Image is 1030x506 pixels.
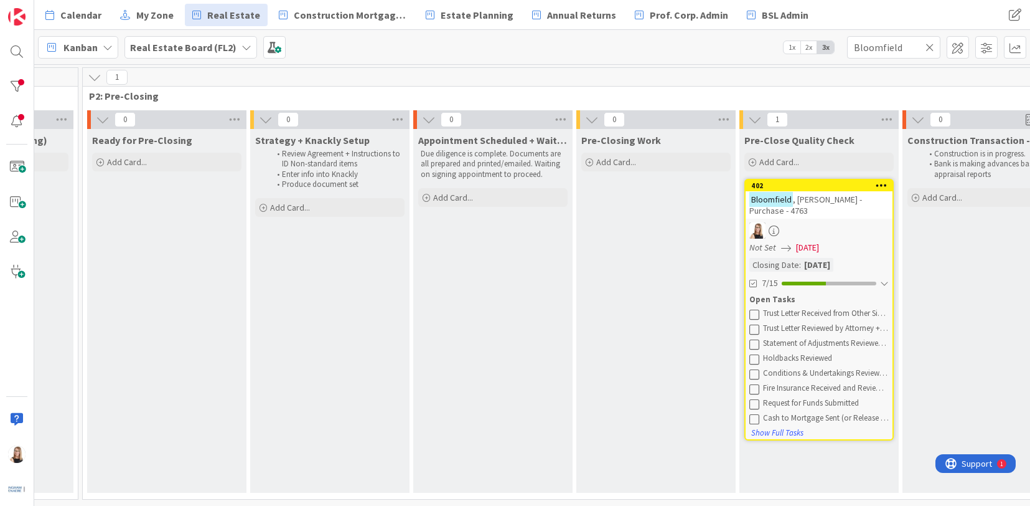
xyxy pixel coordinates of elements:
span: [DATE] [796,241,819,254]
span: Calendar [60,7,101,22]
div: Closing Date [749,258,799,272]
span: 7/15 [762,277,778,290]
span: My Zone [136,7,174,22]
span: 1x [784,41,800,54]
b: Real Estate Board (FL2) [130,41,236,54]
span: 1 [767,112,788,127]
div: Open Tasks [749,294,889,306]
span: 2x [800,41,817,54]
input: Quick Filter... [847,36,940,59]
a: Prof. Corp. Admin [627,4,736,26]
span: Pre-Close Quality Check [744,134,854,146]
span: Estate Planning [441,7,513,22]
img: DB [8,446,26,463]
span: , [PERSON_NAME] - Purchase - 4763 [749,194,862,216]
div: Trust Letter Received from Other Side's Lawyer [763,308,889,318]
span: Add Card... [270,202,310,213]
a: Estate Planning [418,4,521,26]
span: Kanban [63,40,98,55]
div: Cash to Mortgage Sent (or Release of Keys Request) [763,413,889,423]
span: Strategy + Knackly Setup [255,134,370,146]
img: DB [749,222,765,239]
img: Visit kanbanzone.com [8,8,26,26]
a: Calendar [38,4,109,26]
button: Show Full Tasks [751,426,804,440]
div: Request for Funds Submitted [763,398,889,408]
div: DB [746,222,892,239]
span: Annual Returns [547,7,616,22]
span: Real Estate [207,7,260,22]
div: 402 [751,181,892,190]
span: Ready for Pre-Closing [92,134,192,146]
span: Appointment Scheduled + Waiting on Signed Docs [418,134,568,146]
div: 402 [746,180,892,191]
span: 0 [930,112,951,127]
span: 0 [604,112,625,127]
span: Construction Mortgages - Draws [294,7,407,22]
a: Construction Mortgages - Draws [271,4,414,26]
div: Conditions & Undertakings Reviewed + Deemed Acceptable [763,368,889,378]
span: Add Card... [759,156,799,168]
mark: Bloomfield [749,192,793,206]
div: Holdbacks Reviewed [763,353,889,363]
li: Review Agreement + Instructions to ID Non-standard items [270,149,403,169]
span: Prof. Corp. Admin [650,7,728,22]
div: 402Bloomfield, [PERSON_NAME] - Purchase - 4763 [746,180,892,219]
span: Add Card... [922,192,962,203]
img: avatar [8,480,26,498]
p: Due diligence is complete. Documents are all prepared and printed/emailed. Waiting on signing app... [421,149,565,179]
div: [DATE] [801,258,833,272]
a: BSL Admin [739,4,816,26]
span: BSL Admin [762,7,808,22]
li: Enter info into Knackly [270,169,403,179]
div: Trust Letter Reviewed by Attorney + Strategy Updated [763,323,889,333]
span: 3x [817,41,834,54]
div: Fire Insurance Received and Reviewed [763,383,889,393]
span: : [799,258,801,272]
span: Pre-Closing Work [581,134,661,146]
span: Add Card... [107,156,147,168]
a: My Zone [113,4,181,26]
span: 0 [278,112,299,127]
div: Statement of Adjustments Reviewed + Reconciled [763,338,889,348]
a: Real Estate [185,4,268,26]
i: Not Set [749,242,776,253]
span: Add Card... [596,156,636,168]
span: 0 [441,112,462,127]
span: 0 [115,112,136,127]
span: 1 [106,70,128,85]
span: Add Card... [433,192,473,203]
a: Annual Returns [525,4,624,26]
li: Produce document set [270,179,403,189]
span: Support [26,2,57,17]
div: 1 [65,5,68,15]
